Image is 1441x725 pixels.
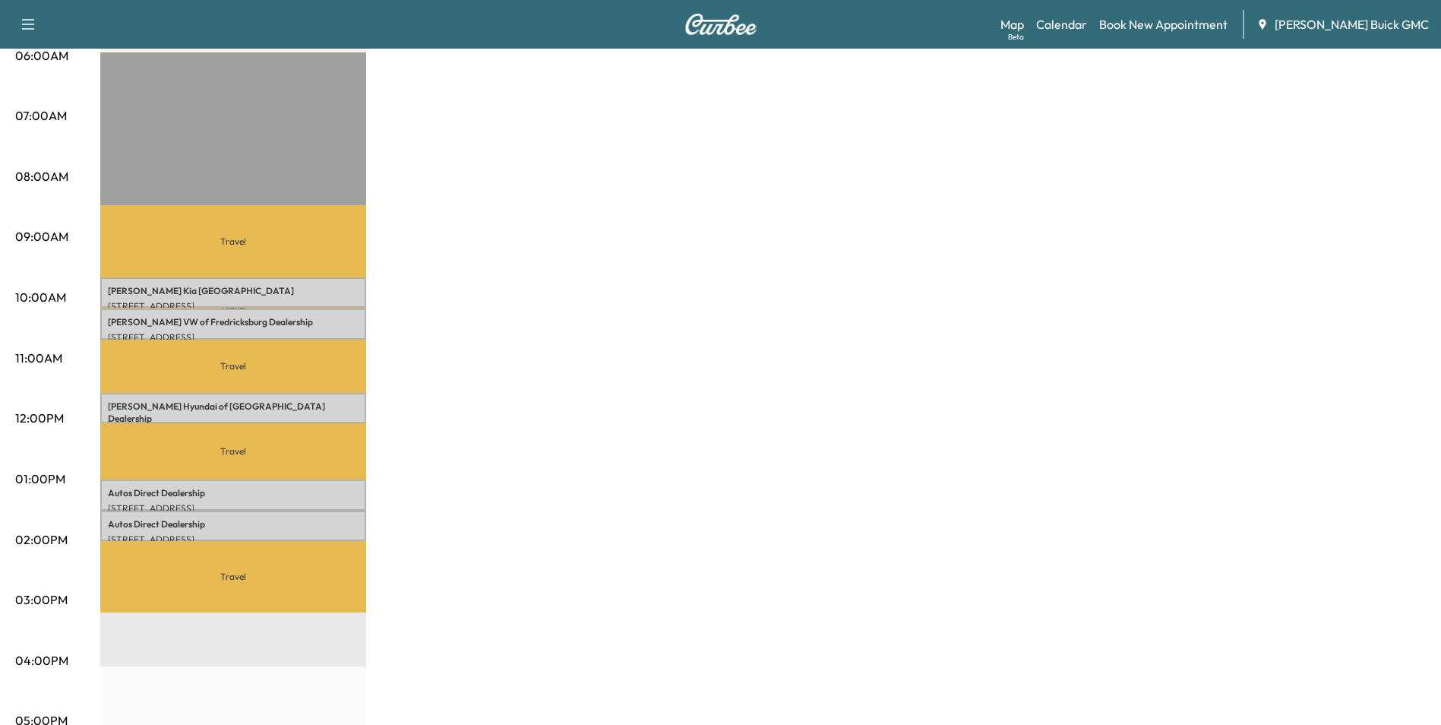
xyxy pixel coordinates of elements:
p: [STREET_ADDRESS] [108,502,359,514]
p: Travel [100,541,366,613]
p: 09:00AM [15,227,68,245]
p: [PERSON_NAME] Hyundai of [GEOGRAPHIC_DATA] Dealership [108,400,359,425]
span: [PERSON_NAME] Buick GMC [1275,15,1429,33]
div: Beta [1008,31,1024,43]
a: Book New Appointment [1099,15,1228,33]
p: [STREET_ADDRESS] [108,300,359,312]
a: MapBeta [1000,15,1024,33]
p: 06:00AM [15,46,68,65]
p: 10:00AM [15,288,66,306]
p: Travel [100,205,366,277]
p: Autos Direct Dealership [108,518,359,530]
p: [PERSON_NAME] Kia [GEOGRAPHIC_DATA] [108,285,359,297]
p: 04:00PM [15,651,68,670]
p: 01:00PM [15,470,65,488]
p: 12:00PM [15,409,64,427]
p: [STREET_ADDRESS] [108,533,359,546]
p: Travel [100,423,366,480]
img: Curbee Logo [684,14,757,35]
p: 07:00AM [15,106,67,125]
a: Calendar [1036,15,1087,33]
p: [PERSON_NAME] VW of Fredricksburg Dealership [108,316,359,328]
p: 03:00PM [15,590,68,609]
p: [STREET_ADDRESS] [108,331,359,344]
p: Autos Direct Dealership [108,487,359,499]
p: 11:00AM [15,349,62,367]
p: 02:00PM [15,530,68,549]
p: Travel [100,340,366,393]
p: 08:00AM [15,167,68,185]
